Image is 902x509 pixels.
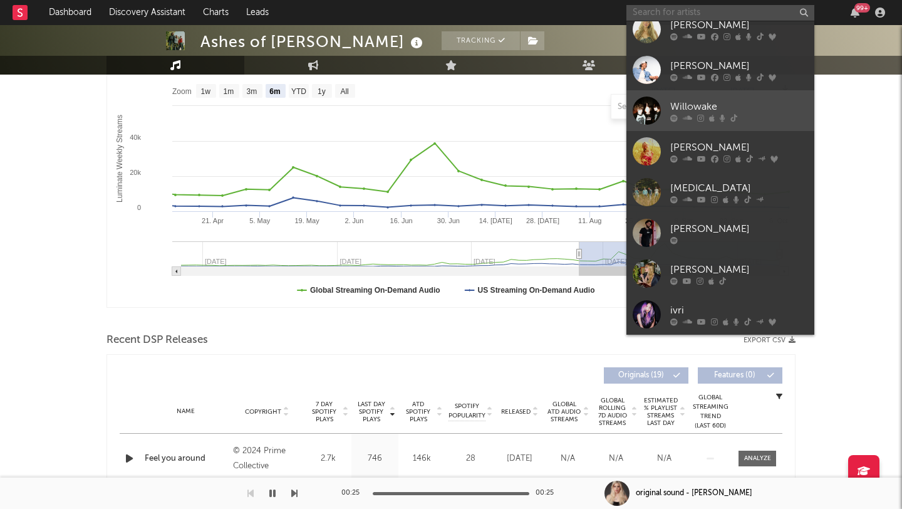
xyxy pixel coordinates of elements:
[670,18,808,33] div: [PERSON_NAME]
[355,453,395,465] div: 746
[402,453,442,465] div: 146k
[318,87,326,96] text: 1y
[501,408,531,416] span: Released
[340,87,348,96] text: All
[851,8,859,18] button: 99+
[604,367,688,384] button: Originals(19)
[291,87,306,96] text: YTD
[643,453,685,465] div: N/A
[611,102,744,112] input: Search by song name or URL
[626,90,814,131] a: Willowake
[345,217,363,224] text: 2. Jun
[595,453,637,465] div: N/A
[670,99,808,114] div: Willowake
[626,9,814,50] a: [PERSON_NAME]
[355,401,388,423] span: Last Day Spotify Plays
[310,286,440,295] text: Global Streaming On-Demand Audio
[625,217,648,224] text: 25. Aug
[137,204,141,211] text: 0
[643,397,678,427] span: Estimated % Playlist Streams Last Day
[437,217,460,224] text: 30. Jun
[341,486,366,501] div: 00:25
[479,217,512,224] text: 14. [DATE]
[145,453,227,465] a: Feel you around
[269,87,280,96] text: 6m
[670,221,808,236] div: [PERSON_NAME]
[670,58,808,73] div: [PERSON_NAME]
[130,169,141,176] text: 20k
[224,87,234,96] text: 1m
[402,401,435,423] span: ATD Spotify Plays
[626,213,814,253] a: [PERSON_NAME]
[499,453,541,465] div: [DATE]
[390,217,413,224] text: 16. Jun
[670,303,808,318] div: ivri
[448,453,492,465] div: 28
[478,286,595,295] text: US Streaming On-Demand Audio
[130,134,141,141] text: 40k
[536,486,561,501] div: 00:25
[626,335,814,375] a: [PERSON_NAME]
[249,217,271,224] text: 5. May
[172,87,192,96] text: Zoom
[626,294,814,335] a: ivri
[744,337,796,344] button: Export CSV
[670,181,808,196] div: [MEDICAL_DATA]
[448,402,485,421] span: Spotify Popularity
[626,253,814,294] a: [PERSON_NAME]
[200,31,426,52] div: Ashes of [PERSON_NAME]
[612,372,670,379] span: Originals ( 19 )
[626,131,814,172] a: [PERSON_NAME]
[145,407,227,416] div: Name
[201,87,211,96] text: 1w
[245,408,281,416] span: Copyright
[526,217,559,224] text: 28. [DATE]
[547,453,589,465] div: N/A
[698,367,782,384] button: Features(0)
[308,401,341,423] span: 7 Day Spotify Plays
[854,3,870,13] div: 99 +
[107,56,795,307] svg: Luminate Weekly Consumption
[202,217,224,224] text: 21. Apr
[692,393,729,431] div: Global Streaming Trend (Last 60D)
[295,217,320,224] text: 19. May
[115,115,124,202] text: Luminate Weekly Streams
[247,87,257,96] text: 3m
[106,333,208,348] span: Recent DSP Releases
[670,262,808,277] div: [PERSON_NAME]
[706,372,764,379] span: Features ( 0 )
[626,172,814,213] a: [MEDICAL_DATA]
[626,50,814,90] a: [PERSON_NAME]
[636,488,752,499] div: original sound - [PERSON_NAME]
[308,453,348,465] div: 2.7k
[547,401,581,423] span: Global ATD Audio Streams
[595,397,630,427] span: Global Rolling 7D Audio Streams
[670,140,808,155] div: [PERSON_NAME]
[578,217,601,224] text: 11. Aug
[233,444,301,474] div: © 2024 Prime Collective
[626,5,814,21] input: Search for artists
[442,31,520,50] button: Tracking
